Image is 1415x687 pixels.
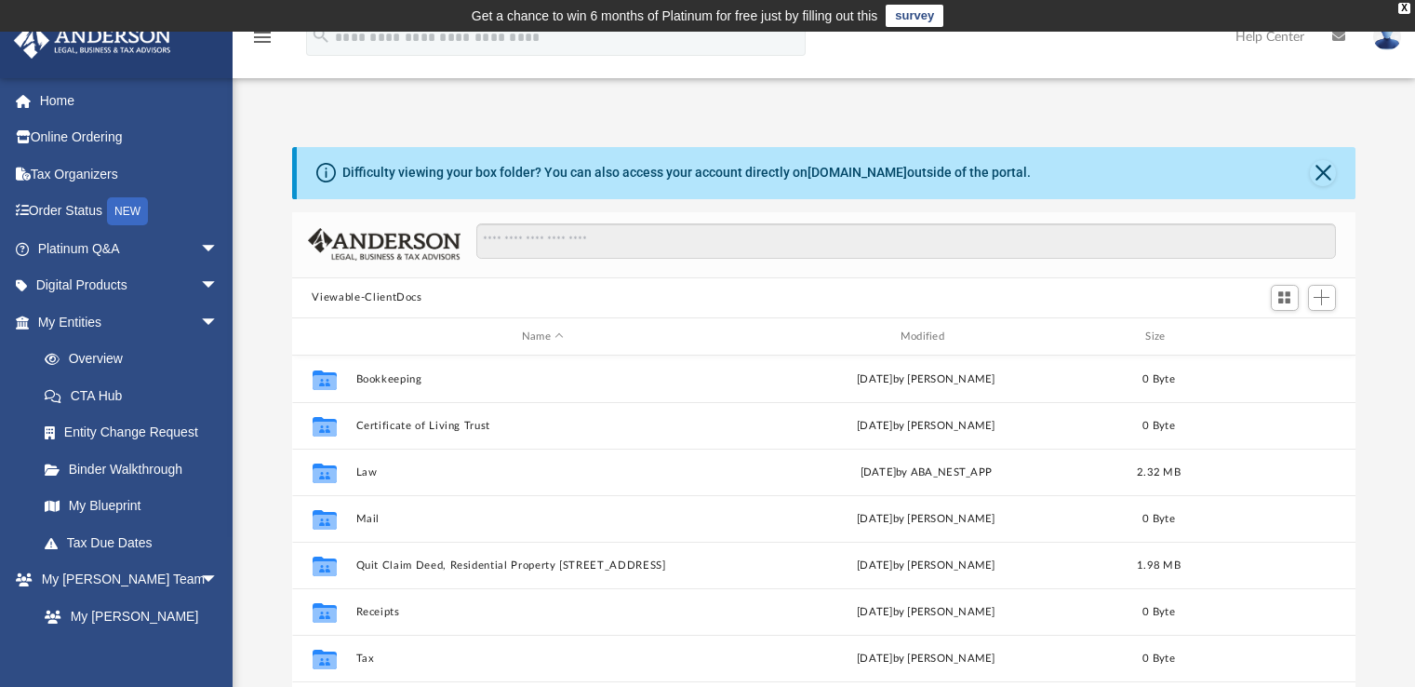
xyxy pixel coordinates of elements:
button: Certificate of Living Trust [355,420,730,432]
div: by [PERSON_NAME] [739,418,1114,435]
a: [DOMAIN_NAME] [808,165,907,180]
button: Close [1310,160,1336,186]
a: My Entitiesarrow_drop_down [13,303,247,341]
a: My Blueprint [26,488,237,525]
button: Law [355,466,730,478]
div: Difficulty viewing your box folder? You can also access your account directly on outside of the p... [342,163,1031,182]
div: [DATE] by [PERSON_NAME] [739,511,1114,528]
img: User Pic [1373,23,1401,50]
div: id [300,329,346,345]
button: Switch to Grid View [1271,285,1299,311]
div: Get a chance to win 6 months of Platinum for free just by filling out this [472,5,878,27]
a: Platinum Q&Aarrow_drop_down [13,230,247,267]
a: Entity Change Request [26,414,247,451]
button: Quit Claim Deed, Residential Property [STREET_ADDRESS] [355,559,730,572]
button: Tax [355,653,730,665]
button: Bookkeeping [355,373,730,385]
a: My [PERSON_NAME] Team [26,598,228,657]
a: Digital Productsarrow_drop_down [13,267,247,304]
div: [DATE] by [PERSON_NAME] [739,371,1114,388]
div: Modified [738,329,1113,345]
a: CTA Hub [26,377,247,414]
span: 0 Byte [1142,514,1175,524]
div: [DATE] by [PERSON_NAME] [739,558,1114,574]
a: Overview [26,341,247,378]
div: id [1204,329,1334,345]
a: Tax Due Dates [26,524,247,561]
span: [DATE] [857,653,893,664]
a: Tax Organizers [13,155,247,193]
span: arrow_drop_down [200,230,237,268]
span: arrow_drop_down [200,303,237,342]
img: Anderson Advisors Platinum Portal [8,22,177,59]
div: [DATE] by [PERSON_NAME] [739,604,1114,621]
button: Viewable-ClientDocs [312,290,421,306]
div: Size [1121,329,1195,345]
span: arrow_drop_down [200,561,237,599]
button: Receipts [355,606,730,618]
div: [DATE] by ABA_NEST_APP [739,465,1114,481]
span: 0 Byte [1142,607,1175,617]
div: Name [354,329,729,345]
span: arrow_drop_down [200,267,237,305]
a: Order StatusNEW [13,193,247,231]
input: Search files and folders [476,223,1335,259]
a: Binder Walkthrough [26,451,247,488]
div: NEW [107,197,148,225]
span: 0 Byte [1142,374,1175,384]
span: 2.32 MB [1137,467,1181,478]
a: menu [251,35,274,48]
span: [DATE] [857,421,893,431]
span: 0 Byte [1142,421,1175,431]
a: survey [886,5,943,27]
a: My [PERSON_NAME] Teamarrow_drop_down [13,561,237,599]
i: search [311,25,331,46]
div: close [1398,3,1410,14]
span: 0 Byte [1142,653,1175,664]
div: by [PERSON_NAME] [739,651,1114,667]
a: Online Ordering [13,119,247,156]
button: Mail [355,513,730,525]
a: Home [13,82,247,119]
i: menu [251,26,274,48]
button: Add [1308,285,1336,311]
span: 1.98 MB [1137,560,1181,571]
